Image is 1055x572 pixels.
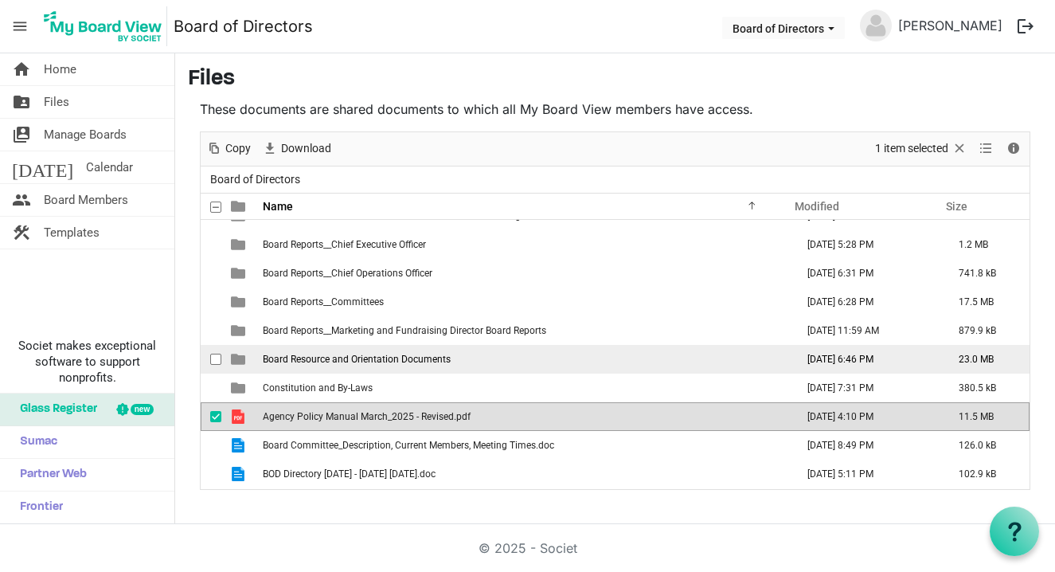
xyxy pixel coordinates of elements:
span: Size [946,200,967,213]
span: Templates [44,217,100,249]
td: April 25, 2025 4:10 PM column header Modified [791,402,942,431]
span: Board Reports__Chief Operations Officer [263,268,432,279]
div: Clear selection [869,132,973,166]
h3: Files [188,66,1042,93]
span: Partner Web [12,459,87,491]
a: Board of Directors [174,10,313,42]
button: Selection [873,139,971,159]
span: switch_account [12,119,31,151]
td: 102.9 kB is template cell column header Size [942,460,1030,488]
span: Board Reports__Chief Executive Officer [263,239,426,250]
td: 741.8 kB is template cell column header Size [942,259,1030,288]
td: checkbox [201,460,221,488]
a: © 2025 - Societ [479,540,577,556]
td: is template cell column header type [221,402,258,431]
span: 1 item selected [873,139,950,159]
td: 126.0 kB is template cell column header Size [942,431,1030,460]
span: Board Reports__Marketing and Fundraising Director Board Reports [263,325,546,336]
td: September 16, 2025 5:11 PM column header Modified [791,460,942,488]
span: BOD Directory [DATE] - [DATE] [DATE].doc [263,468,436,480]
button: logout [1009,10,1042,43]
td: checkbox [201,230,221,259]
span: folder_shared [12,86,31,118]
td: 380.5 kB is template cell column header Size [942,374,1030,402]
td: Board Reports__Committees is template cell column header Name [258,288,791,316]
span: Download [279,139,333,159]
td: Board Resource and Orientation Documents is template cell column header Name [258,345,791,374]
button: View dropdownbutton [976,139,995,159]
span: Name [263,200,293,213]
span: Agency Policy Manual March_2025 - Revised.pdf [263,411,471,422]
td: Board Committee_Description, Current Members, Meeting Times.doc is template cell column header Name [258,431,791,460]
span: Sumac [12,426,57,458]
td: June 30, 2025 7:31 PM column header Modified [791,374,942,402]
td: is template cell column header type [221,259,258,288]
div: new [131,404,154,415]
td: June 27, 2025 11:59 AM column header Modified [791,316,942,345]
td: checkbox [201,431,221,460]
div: Copy [201,132,256,166]
td: BOD Directory 2025 - 2026 8-28-2025.doc is template cell column header Name [258,460,791,488]
button: Board of Directors dropdownbutton [722,17,845,39]
td: is template cell column header type [221,345,258,374]
td: is template cell column header type [221,431,258,460]
a: [PERSON_NAME] [892,10,1009,41]
td: September 17, 2025 6:28 PM column header Modified [791,288,942,316]
button: Details [1003,139,1025,159]
td: checkbox [201,316,221,345]
td: checkbox [201,288,221,316]
span: Board Resource and Orientation Documents [263,354,451,365]
td: is template cell column header type [221,460,258,488]
span: Copy [224,139,252,159]
td: checkbox [201,259,221,288]
td: is template cell column header type [221,316,258,345]
td: Board Reports__Marketing and Fundraising Director Board Reports is template cell column header Name [258,316,791,345]
td: is template cell column header type [221,288,258,316]
span: Societ makes exceptional software to support nonprofits. [7,338,167,386]
span: Board Members [44,184,128,216]
span: [DATE] [12,151,73,183]
td: is template cell column header type [221,230,258,259]
td: checkbox [201,402,221,431]
span: Board Reports__Committees [263,296,384,308]
td: Board Reports__Chief Executive Officer is template cell column header Name [258,230,791,259]
span: Home [44,53,76,85]
td: Board Reports__Chief Operations Officer is template cell column header Name [258,259,791,288]
td: checkbox [201,374,221,402]
span: Frontier [12,492,63,523]
img: no-profile-picture.svg [860,10,892,41]
a: My Board View Logo [39,6,174,46]
td: 879.9 kB is template cell column header Size [942,316,1030,345]
div: Details [1000,132,1027,166]
td: September 16, 2025 6:46 PM column header Modified [791,345,942,374]
td: Agency Policy Manual March_2025 - Revised.pdf is template cell column header Name [258,402,791,431]
span: construction [12,217,31,249]
span: Board of Directors Schedule__Board and Committee Meetings [263,210,526,221]
button: Copy [204,139,254,159]
td: August 08, 2025 8:49 PM column header Modified [791,431,942,460]
span: Modified [795,200,839,213]
span: Constitution and By-Laws [263,382,373,394]
div: Download [256,132,337,166]
td: September 17, 2025 6:31 PM column header Modified [791,259,942,288]
p: These documents are shared documents to which all My Board View members have access. [200,100,1030,119]
span: Board of Directors [207,170,303,190]
td: Constitution and By-Laws is template cell column header Name [258,374,791,402]
button: Download [260,139,334,159]
td: checkbox [201,345,221,374]
div: View [973,132,1000,166]
td: 1.2 MB is template cell column header Size [942,230,1030,259]
span: Board Committee_Description, Current Members, Meeting Times.doc [263,440,554,451]
td: 17.5 MB is template cell column header Size [942,288,1030,316]
span: Glass Register [12,394,97,425]
img: My Board View Logo [39,6,167,46]
td: 23.0 MB is template cell column header Size [942,345,1030,374]
span: Calendar [86,151,133,183]
span: menu [5,11,35,41]
td: is template cell column header type [221,374,258,402]
td: 11.5 MB is template cell column header Size [942,402,1030,431]
span: people [12,184,31,216]
span: Manage Boards [44,119,127,151]
span: home [12,53,31,85]
td: September 16, 2025 5:28 PM column header Modified [791,230,942,259]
